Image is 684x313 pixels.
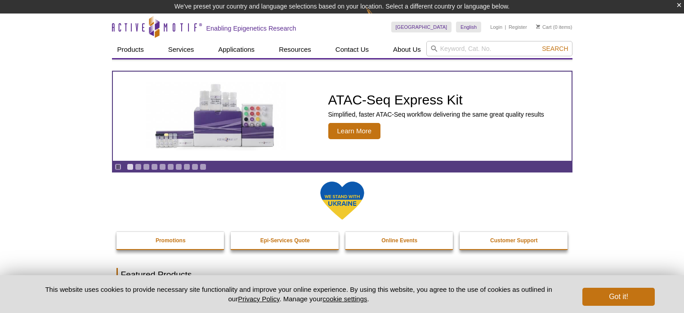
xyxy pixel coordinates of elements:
a: Go to slide 7 [175,163,182,170]
a: Go to slide 9 [192,163,198,170]
a: Epi-Services Quote [231,232,340,249]
a: Toggle autoplay [115,163,121,170]
h2: Featured Products [116,268,568,281]
a: Go to slide 1 [127,163,134,170]
a: Services [163,41,200,58]
a: Go to slide 3 [143,163,150,170]
a: About Us [388,41,426,58]
a: Customer Support [460,232,568,249]
a: ATAC-Seq Express Kit ATAC-Seq Express Kit Simplified, faster ATAC-Seq workflow delivering the sam... [113,72,572,161]
img: We Stand With Ukraine [320,181,365,221]
button: Got it! [582,288,654,306]
strong: Online Events [381,237,417,244]
a: Go to slide 4 [151,163,158,170]
li: | [505,22,506,32]
a: Go to slide 10 [200,163,206,170]
strong: Customer Support [490,237,537,244]
a: Promotions [116,232,225,249]
span: Search [542,45,568,52]
strong: Promotions [156,237,186,244]
button: Search [539,45,571,53]
button: cookie settings [322,295,367,303]
a: Register [509,24,527,30]
a: Privacy Policy [238,295,279,303]
a: Applications [213,41,260,58]
strong: Epi-Services Quote [260,237,310,244]
li: (0 items) [536,22,572,32]
a: English [456,22,481,32]
a: Go to slide 8 [183,163,190,170]
img: Your Cart [536,24,540,29]
a: Online Events [345,232,454,249]
a: Cart [536,24,552,30]
p: Simplified, faster ATAC-Seq workflow delivering the same great quality results [328,110,544,118]
span: Learn More [328,123,381,139]
input: Keyword, Cat. No. [426,41,572,56]
a: Contact Us [330,41,374,58]
h2: ATAC-Seq Express Kit [328,93,544,107]
a: Login [490,24,502,30]
article: ATAC-Seq Express Kit [113,72,572,161]
a: Products [112,41,149,58]
img: ATAC-Seq Express Kit [142,82,290,150]
a: [GEOGRAPHIC_DATA] [391,22,452,32]
h2: Enabling Epigenetics Research [206,24,296,32]
a: Resources [273,41,317,58]
a: Go to slide 2 [135,163,142,170]
a: Go to slide 5 [159,163,166,170]
p: This website uses cookies to provide necessary site functionality and improve your online experie... [30,285,568,304]
a: Go to slide 6 [167,163,174,170]
img: Change Here [366,7,390,28]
